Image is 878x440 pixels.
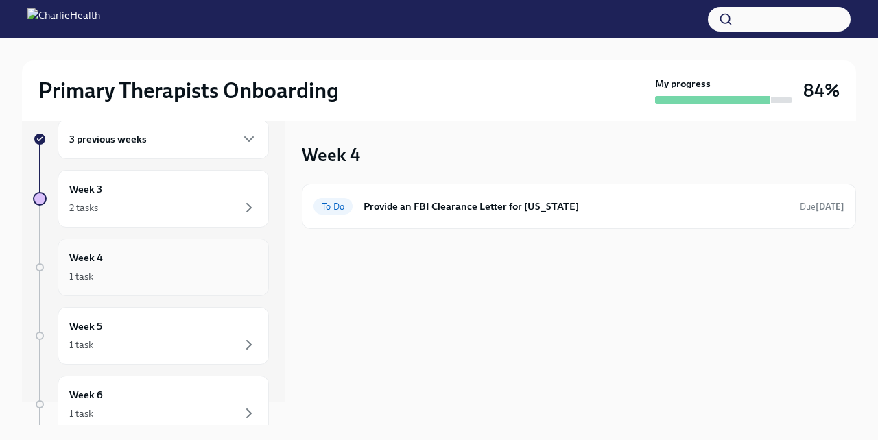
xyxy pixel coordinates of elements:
a: Week 32 tasks [33,170,269,228]
h6: Week 5 [69,319,102,334]
h6: Provide an FBI Clearance Letter for [US_STATE] [364,199,789,214]
div: 2 tasks [69,201,98,215]
h6: Week 4 [69,250,103,265]
div: 3 previous weeks [58,119,269,159]
span: To Do [313,201,353,212]
h3: Week 4 [302,143,360,167]
a: To DoProvide an FBI Clearance Letter for [US_STATE]Due[DATE] [313,195,844,217]
strong: [DATE] [816,201,844,212]
div: 1 task [69,269,93,283]
span: Due [800,201,844,212]
h2: Primary Therapists Onboarding [38,77,339,104]
img: CharlieHealth [27,8,100,30]
h3: 84% [803,78,840,103]
div: 1 task [69,406,93,420]
strong: My progress [655,77,711,90]
span: September 11th, 2025 07:00 [800,200,844,213]
a: Week 51 task [33,307,269,365]
h6: Week 3 [69,182,102,197]
a: Week 61 task [33,376,269,433]
div: 1 task [69,338,93,352]
h6: Week 6 [69,387,103,402]
h6: 3 previous weeks [69,132,147,147]
a: Week 41 task [33,239,269,296]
